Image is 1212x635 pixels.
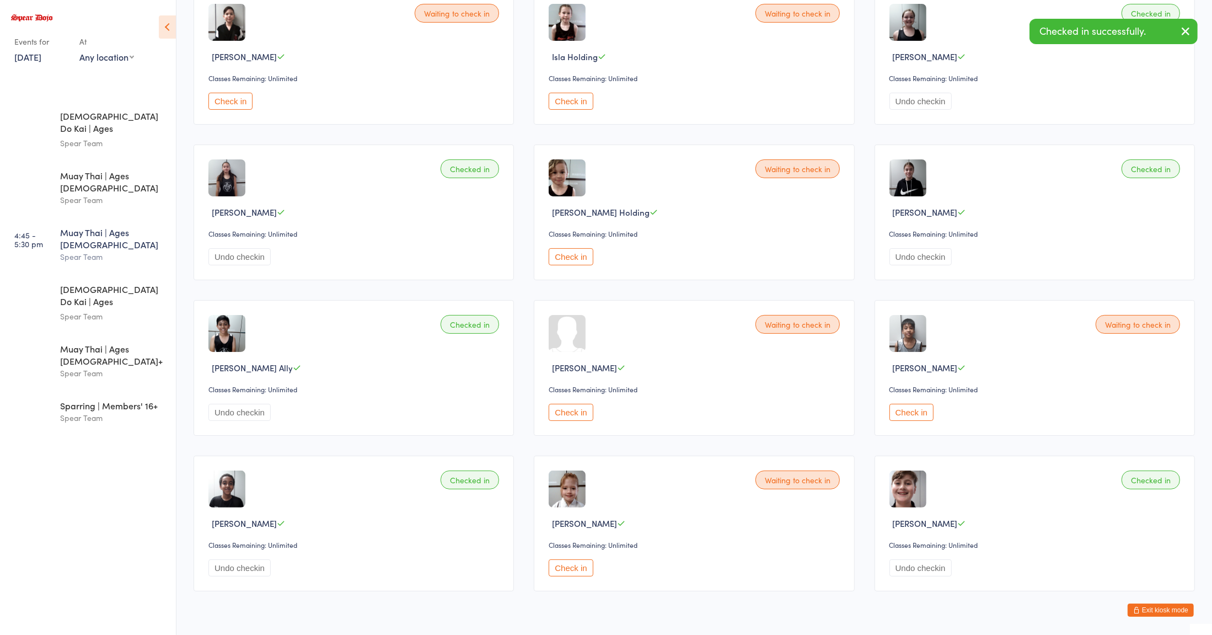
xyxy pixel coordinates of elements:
span: [PERSON_NAME] [893,51,958,62]
span: [PERSON_NAME] [893,206,958,218]
a: 6:30 -7:30 pmMuay Thai | Ages [DEMOGRAPHIC_DATA]+Spear Team [3,333,176,389]
button: Undo checkin [208,248,271,265]
div: Checked in [441,159,499,178]
div: Waiting to check in [1096,315,1180,334]
a: 4:45 -5:30 pmMuay Thai | Ages [DEMOGRAPHIC_DATA]Spear Team [3,217,176,273]
button: Check in [889,404,934,421]
div: Muay Thai | Ages [DEMOGRAPHIC_DATA] [60,226,167,250]
div: Waiting to check in [755,159,840,178]
button: Undo checkin [889,248,952,265]
time: 7:30 - 8:00 pm [14,404,44,421]
time: 5:30 - 6:15 pm [14,287,42,305]
div: Waiting to check in [415,4,499,23]
img: image1746524077.png [208,315,245,352]
div: Waiting to check in [755,471,840,489]
div: Classes Remaining: Unlimited [889,385,1183,394]
div: Classes Remaining: Unlimited [889,73,1183,83]
div: [DEMOGRAPHIC_DATA] Do Kai | Ages [DEMOGRAPHIC_DATA] [60,283,167,310]
button: Check in [549,404,593,421]
button: Undo checkin [889,93,952,110]
div: Spear Team [60,310,167,323]
a: 4:00 -4:45 pm[DEMOGRAPHIC_DATA] Do Kai | Ages [DEMOGRAPHIC_DATA]Spear Team [3,100,176,159]
div: Classes Remaining: Unlimited [889,229,1183,238]
img: image1628299909.png [208,4,245,41]
a: [DATE] [14,51,41,63]
div: Muay Thai | Ages [DEMOGRAPHIC_DATA] [60,169,167,194]
div: Waiting to check in [755,4,840,23]
div: Spear Team [60,367,167,380]
div: Checked in [1122,4,1180,23]
div: Spear Team [60,250,167,263]
img: image1707527763.png [208,159,245,196]
div: Spear Team [60,194,167,206]
div: At [79,33,134,51]
div: Checked in [441,471,499,489]
a: 7:30 -8:00 pmSparring | Members' 16+Spear Team [3,390,176,435]
button: Undo checkin [208,559,271,577]
img: image1752570653.png [889,159,926,196]
div: Spear Team [60,412,167,424]
img: image1722933565.png [889,4,926,41]
div: Sparring | Members' 16+ [60,399,167,412]
div: Classes Remaining: Unlimited [549,73,843,83]
div: Classes Remaining: Unlimited [208,73,502,83]
a: 4:44 -5:29 pmMuay Thai | Ages [DEMOGRAPHIC_DATA]Spear Team [3,160,176,216]
span: [PERSON_NAME] [893,362,958,373]
div: Classes Remaining: Unlimited [549,229,843,238]
a: 5:30 -6:15 pm[DEMOGRAPHIC_DATA] Do Kai | Ages [DEMOGRAPHIC_DATA]Spear Team [3,274,176,332]
img: image1626162939.png [549,471,586,508]
button: Undo checkin [889,559,952,577]
div: Checked in [1122,159,1180,178]
span: [PERSON_NAME] [212,206,277,218]
img: image1663061129.png [549,4,586,41]
div: Checked in [1122,471,1180,489]
div: Classes Remaining: Unlimited [208,540,502,549]
div: Waiting to check in [755,315,840,334]
img: image1663061109.png [549,159,586,196]
img: image1727949002.png [889,315,926,352]
div: Any location [79,51,134,63]
div: Classes Remaining: Unlimited [549,540,843,549]
div: Classes Remaining: Unlimited [889,540,1183,549]
button: Check in [549,248,593,265]
div: Muay Thai | Ages [DEMOGRAPHIC_DATA]+ [60,343,167,367]
img: image1718779889.png [208,471,245,508]
div: [DEMOGRAPHIC_DATA] Do Kai | Ages [DEMOGRAPHIC_DATA] [60,110,167,137]
time: 6:30 - 7:30 pm [14,347,42,365]
time: 4:00 - 4:45 pm [14,114,44,132]
time: 4:45 - 5:30 pm [14,231,43,248]
div: Events for [14,33,68,51]
div: Checked in successfully. [1029,19,1198,44]
span: [PERSON_NAME] [212,517,277,529]
span: [PERSON_NAME] [212,51,277,62]
div: Spear Team [60,137,167,150]
button: Check in [549,559,593,577]
button: Undo checkin [208,404,271,421]
span: [PERSON_NAME] Ally [212,362,293,373]
span: [PERSON_NAME] [893,517,958,529]
span: [PERSON_NAME] Holding [552,206,650,218]
img: image1625558354.png [889,471,926,508]
time: 4:44 - 5:29 pm [14,174,43,191]
span: Isla Holding [552,51,598,62]
button: Check in [208,93,253,110]
div: Classes Remaining: Unlimited [208,385,502,394]
div: Classes Remaining: Unlimited [208,229,502,238]
span: [PERSON_NAME] [552,517,617,529]
span: [PERSON_NAME] [552,362,617,373]
div: Classes Remaining: Unlimited [549,385,843,394]
button: Exit kiosk mode [1128,604,1194,617]
img: Spear Dojo [11,14,52,22]
div: Checked in [441,315,499,334]
button: Check in [549,93,593,110]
